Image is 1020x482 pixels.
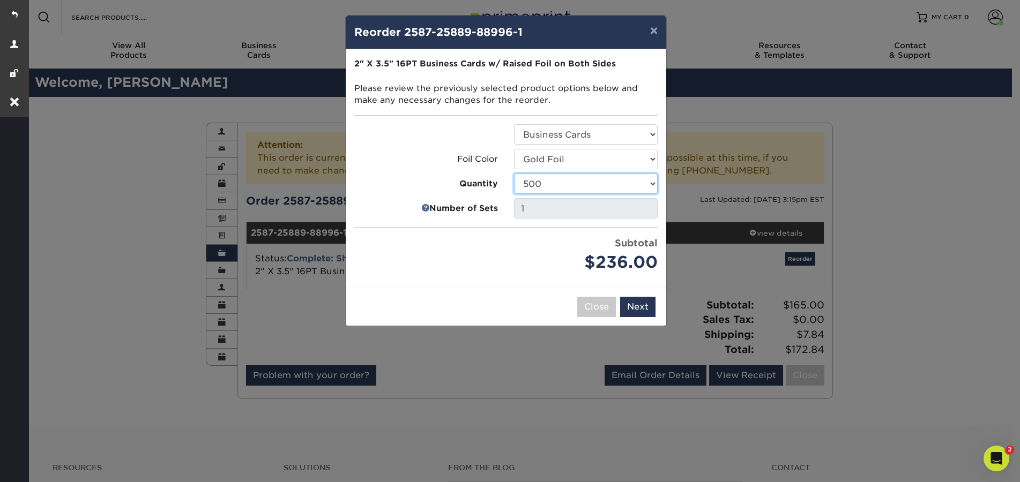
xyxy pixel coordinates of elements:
[354,58,616,69] strong: 2" X 3.5" 16PT Business Cards w/ Raised Foil on Both Sides
[620,297,656,317] button: Next
[429,202,498,215] strong: Number of Sets
[459,178,498,190] strong: Quantity
[984,446,1009,471] iframe: Intercom live chat
[1006,446,1014,454] span: 2
[354,153,498,165] label: Foil Color
[577,297,616,317] button: Close
[615,237,658,248] strong: Subtotal
[642,16,666,46] button: ×
[514,250,658,275] div: $236.00
[354,58,658,107] p: Please review the previously selected product options below and make any necessary changes for th...
[354,24,658,40] h4: Reorder 2587-25889-88996-1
